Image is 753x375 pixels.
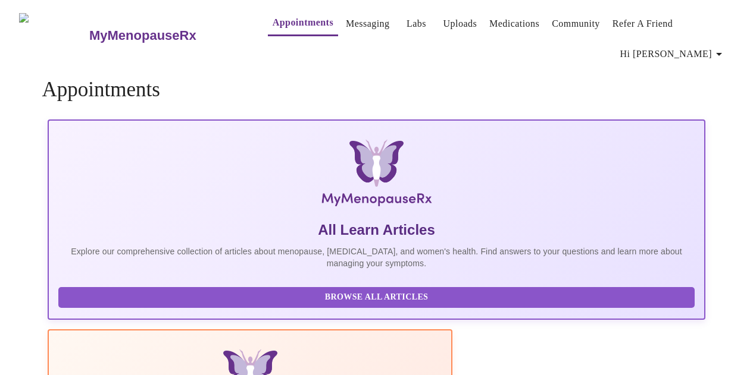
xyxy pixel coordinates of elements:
[547,12,605,36] button: Community
[608,12,678,36] button: Refer a Friend
[346,15,389,32] a: Messaging
[42,78,711,102] h4: Appointments
[407,15,426,32] a: Labs
[485,12,544,36] button: Medications
[613,15,673,32] a: Refer a Friend
[398,12,436,36] button: Labs
[620,46,726,62] span: Hi [PERSON_NAME]
[439,12,482,36] button: Uploads
[58,287,694,308] button: Browse All Articles
[89,28,196,43] h3: MyMenopauseRx
[58,245,694,269] p: Explore our comprehensive collection of articles about menopause, [MEDICAL_DATA], and women's hea...
[58,220,694,240] h5: All Learn Articles
[443,15,477,32] a: Uploads
[615,42,731,66] button: Hi [PERSON_NAME]
[157,140,595,211] img: MyMenopauseRx Logo
[70,290,682,305] span: Browse All Articles
[273,14,333,31] a: Appointments
[489,15,539,32] a: Medications
[58,291,697,301] a: Browse All Articles
[268,11,338,36] button: Appointments
[88,15,243,56] a: MyMenopauseRx
[341,12,394,36] button: Messaging
[552,15,600,32] a: Community
[19,13,88,58] img: MyMenopauseRx Logo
